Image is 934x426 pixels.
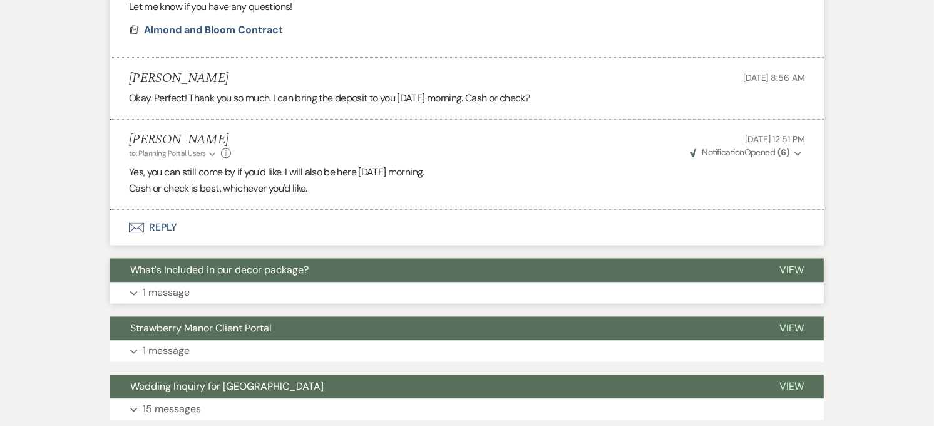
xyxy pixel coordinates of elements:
button: View [759,375,824,399]
button: 1 message [110,341,824,362]
span: View [779,264,804,277]
span: to: Planning Portal Users [129,149,206,159]
span: [DATE] 8:56 AM [743,72,805,83]
span: Strawberry Manor Client Portal [130,322,272,335]
span: View [779,322,804,335]
button: What's Included in our decor package? [110,259,759,283]
button: View [759,317,824,341]
button: NotificationOpened (6) [689,147,805,160]
button: Strawberry Manor Client Portal [110,317,759,341]
p: Yes, you can still come by if you'd like. I will also be here [DATE] morning. [129,165,805,181]
button: 1 message [110,283,824,304]
p: 1 message [143,343,190,360]
strong: ( 6 ) [777,147,789,158]
p: Okay. Perfect! Thank you so much. I can bring the deposit to you [DATE] morning. Cash or check? [129,91,805,107]
button: View [759,259,824,283]
span: Wedding Inquiry for [GEOGRAPHIC_DATA] [130,380,324,393]
h5: [PERSON_NAME] [129,133,231,148]
span: [DATE] 12:51 PM [745,134,805,145]
h5: [PERSON_NAME] [129,71,228,86]
button: Wedding Inquiry for [GEOGRAPHIC_DATA] [110,375,759,399]
span: View [779,380,804,393]
button: to: Planning Portal Users [129,148,218,160]
span: Almond and Bloom Contract [144,23,283,36]
p: Cash or check is best, whichever you'd like. [129,181,805,197]
span: Opened [690,147,789,158]
button: Reply [110,210,824,246]
p: 15 messages [143,402,201,418]
p: 1 message [143,285,190,301]
button: Almond and Bloom Contract [144,23,286,38]
span: What's Included in our decor package? [130,264,309,277]
span: Notification [702,147,744,158]
button: 15 messages [110,399,824,420]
